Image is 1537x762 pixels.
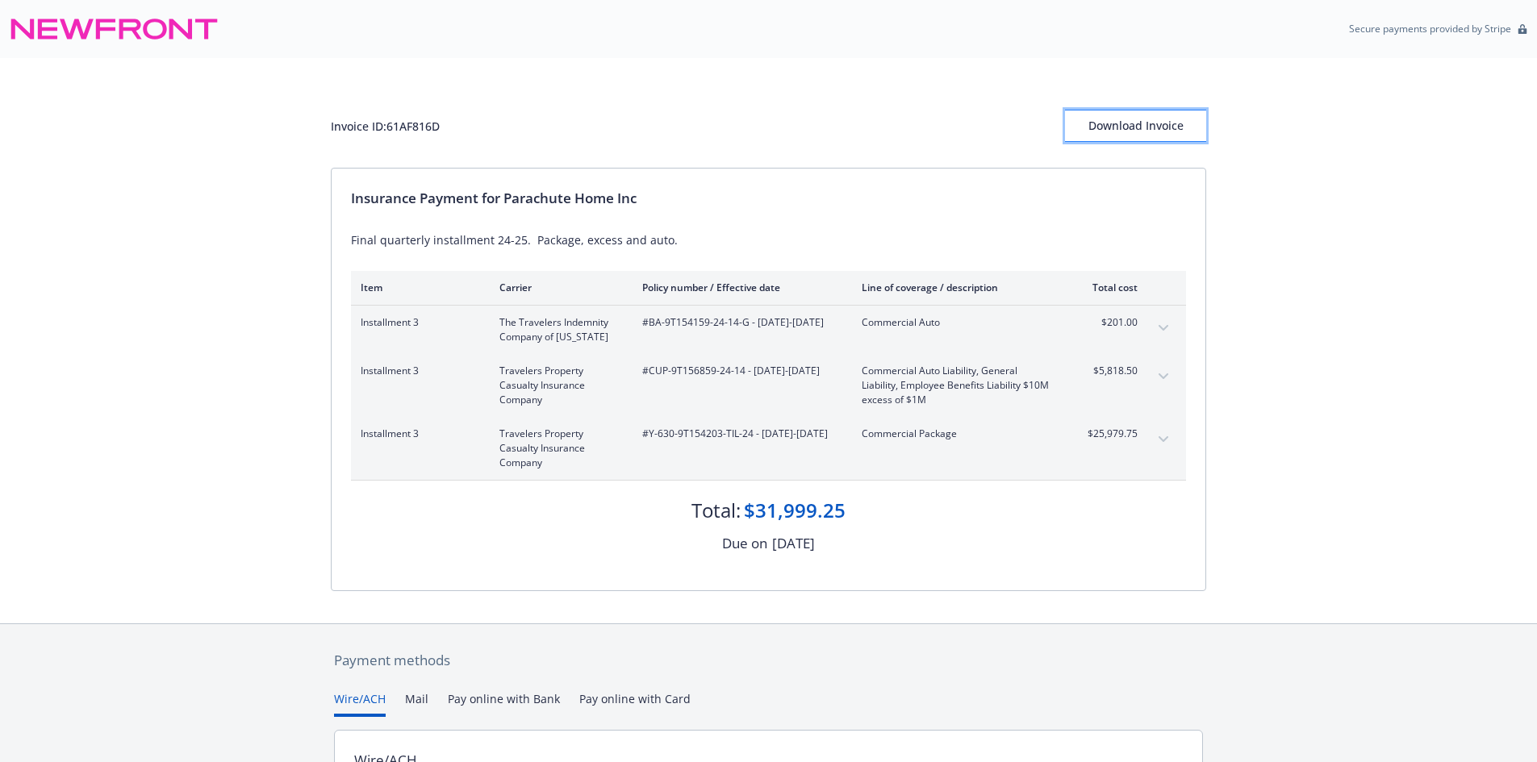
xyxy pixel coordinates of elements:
[642,315,836,330] span: #BA-9T154159-24-14-G - [DATE]-[DATE]
[862,315,1051,330] span: Commercial Auto
[351,188,1186,209] div: Insurance Payment for Parachute Home Inc
[1077,427,1138,441] span: $25,979.75
[642,364,836,378] span: #CUP-9T156859-24-14 - [DATE]-[DATE]
[862,364,1051,407] span: Commercial Auto Liability, General Liability, Employee Benefits Liability $10M excess of $1M
[1077,364,1138,378] span: $5,818.50
[361,315,474,330] span: Installment 3
[361,427,474,441] span: Installment 3
[642,281,836,294] div: Policy number / Effective date
[1151,427,1176,452] button: expand content
[499,427,616,470] span: Travelers Property Casualty Insurance Company
[499,364,616,407] span: Travelers Property Casualty Insurance Company
[1349,22,1511,35] p: Secure payments provided by Stripe
[642,427,836,441] span: #Y-630-9T154203-TIL-24 - [DATE]-[DATE]
[1077,315,1138,330] span: $201.00
[361,364,474,378] span: Installment 3
[351,231,1186,248] div: Final quarterly installment 24-25. Package, excess and auto.
[331,118,440,135] div: Invoice ID: 61AF816D
[1065,110,1206,141] div: Download Invoice
[499,281,616,294] div: Carrier
[448,690,560,717] button: Pay online with Bank
[1065,110,1206,142] button: Download Invoice
[862,281,1051,294] div: Line of coverage / description
[1151,315,1176,341] button: expand content
[351,306,1186,354] div: Installment 3The Travelers Indemnity Company of [US_STATE]#BA-9T154159-24-14-G - [DATE]-[DATE]Com...
[722,533,767,554] div: Due on
[361,281,474,294] div: Item
[334,690,386,717] button: Wire/ACH
[772,533,815,554] div: [DATE]
[351,417,1186,480] div: Installment 3Travelers Property Casualty Insurance Company#Y-630-9T154203-TIL-24 - [DATE]-[DATE]C...
[1077,281,1138,294] div: Total cost
[499,315,616,344] span: The Travelers Indemnity Company of [US_STATE]
[351,354,1186,417] div: Installment 3Travelers Property Casualty Insurance Company#CUP-9T156859-24-14 - [DATE]-[DATE]Comm...
[1151,364,1176,389] button: expand content
[862,427,1051,441] span: Commercial Package
[579,690,691,717] button: Pay online with Card
[691,497,741,524] div: Total:
[744,497,846,524] div: $31,999.25
[405,690,428,717] button: Mail
[334,650,1203,671] div: Payment methods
